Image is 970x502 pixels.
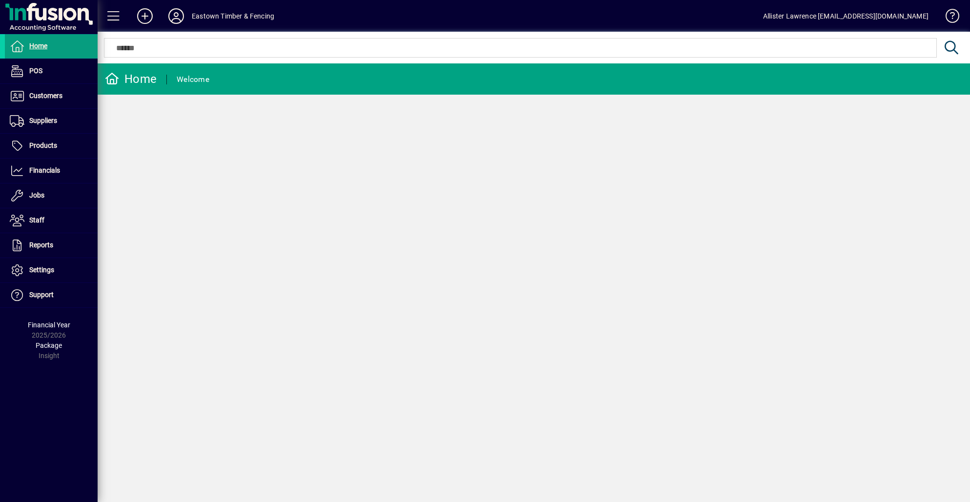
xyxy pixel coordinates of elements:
[177,72,209,87] div: Welcome
[29,291,54,299] span: Support
[29,266,54,274] span: Settings
[28,321,70,329] span: Financial Year
[5,109,98,133] a: Suppliers
[5,233,98,258] a: Reports
[36,341,62,349] span: Package
[29,216,44,224] span: Staff
[5,283,98,307] a: Support
[938,2,958,34] a: Knowledge Base
[105,71,157,87] div: Home
[29,191,44,199] span: Jobs
[5,134,98,158] a: Products
[5,258,98,282] a: Settings
[161,7,192,25] button: Profile
[29,67,42,75] span: POS
[29,166,60,174] span: Financials
[129,7,161,25] button: Add
[5,183,98,208] a: Jobs
[29,117,57,124] span: Suppliers
[5,159,98,183] a: Financials
[5,208,98,233] a: Staff
[29,141,57,149] span: Products
[5,84,98,108] a: Customers
[29,92,62,100] span: Customers
[763,8,929,24] div: Allister Lawrence [EMAIL_ADDRESS][DOMAIN_NAME]
[29,42,47,50] span: Home
[29,241,53,249] span: Reports
[192,8,274,24] div: Eastown Timber & Fencing
[5,59,98,83] a: POS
